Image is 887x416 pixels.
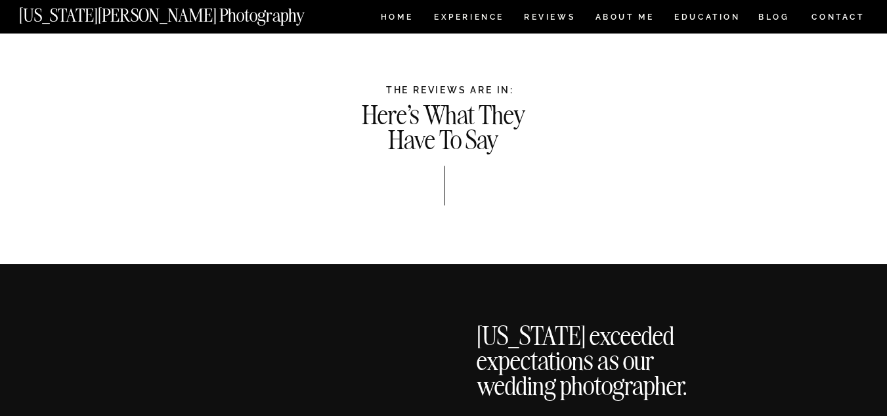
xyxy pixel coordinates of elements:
a: ABOUT ME [595,13,655,24]
a: [US_STATE][PERSON_NAME] Photography [19,7,349,18]
a: REVIEWS [524,13,573,24]
a: EDUCATION [673,13,742,24]
h1: THE REVIEWS ARE IN: [64,85,837,95]
h2: [US_STATE] exceeded expectations as our wedding photographer. [477,324,724,388]
a: CONTACT [811,10,865,24]
a: HOME [378,13,416,24]
a: Experience [434,13,503,24]
h1: Here's What They Have To Say [358,103,530,150]
a: BLOG [758,13,790,24]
